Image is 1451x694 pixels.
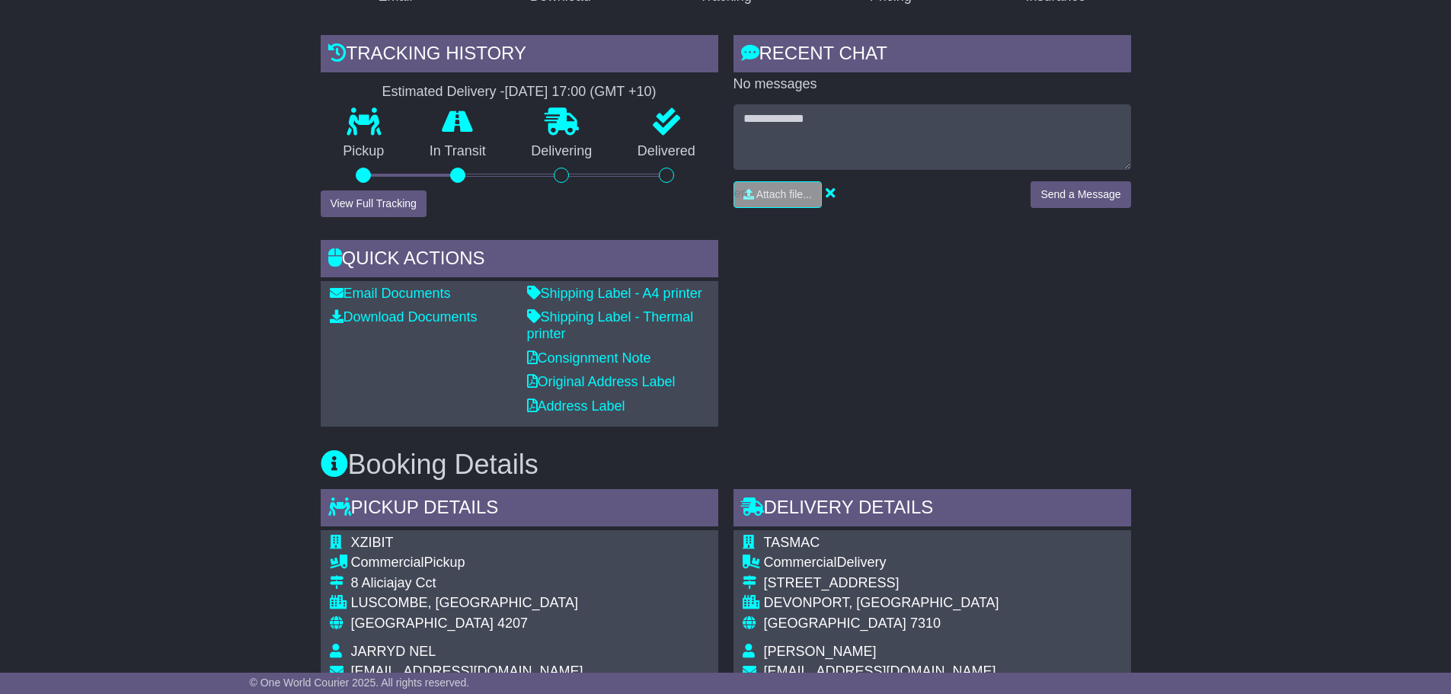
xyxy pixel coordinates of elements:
p: Pickup [321,143,407,160]
span: [GEOGRAPHIC_DATA] [764,616,906,631]
div: Pickup [351,555,583,571]
h3: Booking Details [321,449,1131,480]
a: Address Label [527,398,625,414]
span: [GEOGRAPHIC_DATA] [351,616,494,631]
a: Download Documents [330,309,478,325]
div: RECENT CHAT [733,35,1131,76]
a: Consignment Note [527,350,651,366]
div: [STREET_ADDRESS] [764,575,999,592]
a: Shipping Label - A4 printer [527,286,702,301]
span: Commercial [351,555,424,570]
span: 4207 [497,616,528,631]
div: Delivery Details [733,489,1131,530]
div: Estimated Delivery - [321,84,718,101]
div: Delivery [764,555,999,571]
div: DEVONPORT, [GEOGRAPHIC_DATA] [764,595,999,612]
span: TASMAC [764,535,820,550]
a: Shipping Label - Thermal printer [527,309,694,341]
p: Delivered [615,143,718,160]
span: [PERSON_NAME] [764,644,877,659]
div: Quick Actions [321,240,718,281]
span: 7310 [910,616,941,631]
span: XZIBIT [351,535,394,550]
span: Commercial [764,555,837,570]
p: In Transit [407,143,509,160]
span: JARRYD NEL [351,644,436,659]
span: [EMAIL_ADDRESS][DOMAIN_NAME] [351,664,583,679]
div: Tracking history [321,35,718,76]
a: Original Address Label [527,374,676,389]
button: View Full Tracking [321,190,427,217]
div: LUSCOMBE, [GEOGRAPHIC_DATA] [351,595,583,612]
div: Pickup Details [321,489,718,530]
p: Delivering [509,143,615,160]
div: 8 Aliciajay Cct [351,575,583,592]
span: © One World Courier 2025. All rights reserved. [250,676,470,689]
button: Send a Message [1031,181,1130,208]
span: [EMAIL_ADDRESS][DOMAIN_NAME] [764,664,996,679]
a: Email Documents [330,286,451,301]
div: [DATE] 17:00 (GMT +10) [505,84,657,101]
p: No messages [733,76,1131,93]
